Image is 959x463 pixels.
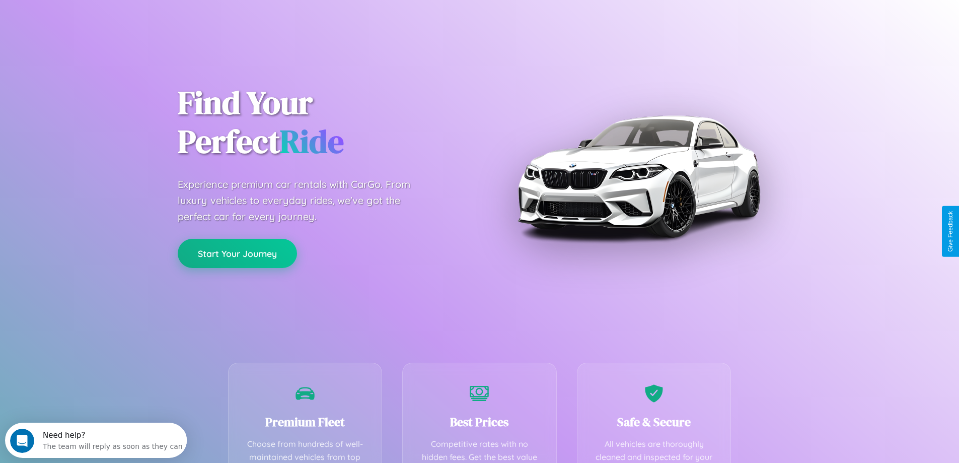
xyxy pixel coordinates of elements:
button: Start Your Journey [178,239,297,268]
h1: Find Your Perfect [178,84,465,161]
div: Open Intercom Messenger [4,4,187,32]
div: Give Feedback [947,211,954,252]
div: Need help? [38,9,178,17]
h3: Premium Fleet [244,414,367,430]
iframe: Intercom live chat discovery launcher [5,423,187,458]
span: Ride [280,119,344,163]
iframe: Intercom live chat [10,429,34,453]
h3: Safe & Secure [593,414,716,430]
div: The team will reply as soon as they can [38,17,178,27]
img: Premium BMW car rental vehicle [512,50,764,302]
p: Experience premium car rentals with CarGo. From luxury vehicles to everyday rides, we've got the ... [178,176,429,225]
h3: Best Prices [418,414,541,430]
